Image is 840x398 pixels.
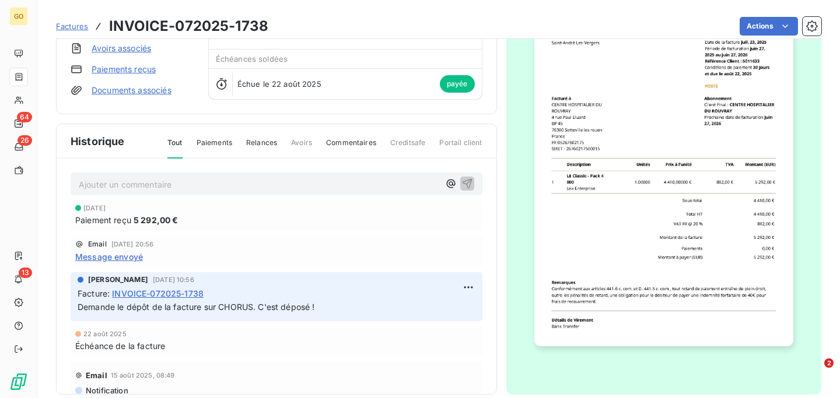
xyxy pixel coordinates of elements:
span: [DATE] 10:56 [153,276,194,283]
span: [PERSON_NAME] [88,274,148,285]
a: Documents associés [92,84,171,96]
div: GO [9,7,28,26]
button: Actions [740,17,798,36]
a: Avoirs associés [92,43,151,54]
span: Avoirs [291,138,312,157]
h3: INVOICE-072025-1738 [109,16,268,37]
span: Paiement reçu [75,214,131,226]
span: Relances [246,138,277,157]
span: Commentaires [326,138,376,157]
span: Paiements [197,138,232,157]
span: 26 [17,135,32,146]
span: 13 [19,267,32,278]
span: INVOICE-072025-1738 [112,287,204,300]
span: Échue le 22 août 2025 [237,79,321,89]
span: Échéance de la facture [75,340,165,352]
span: Factures [56,22,88,31]
span: Email [88,241,107,248]
span: 22 août 2025 [83,330,127,337]
span: Historique [71,133,125,149]
a: Factures [56,20,88,32]
span: Notification [85,386,128,395]
span: Demande le dépôt de la facture sur CHORUS. C'est déposé ! [78,302,315,312]
a: Paiements reçus [92,64,156,75]
span: Tout [167,138,183,159]
span: Email [86,371,107,380]
span: Creditsafe [390,138,426,157]
span: Message envoyé [75,251,143,263]
span: Facture : [78,287,110,300]
span: 2 [824,358,834,368]
img: Logo LeanPay [9,372,28,391]
span: payée [440,75,475,93]
iframe: Intercom live chat [800,358,828,386]
span: 64 [17,112,32,122]
span: [DATE] [83,205,106,212]
span: [DATE] 20:56 [111,241,154,248]
span: 15 août 2025, 08:49 [111,372,175,379]
span: Portail client [439,138,482,157]
span: 5 292,00 € [134,214,178,226]
span: Échéances soldées [216,54,288,64]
